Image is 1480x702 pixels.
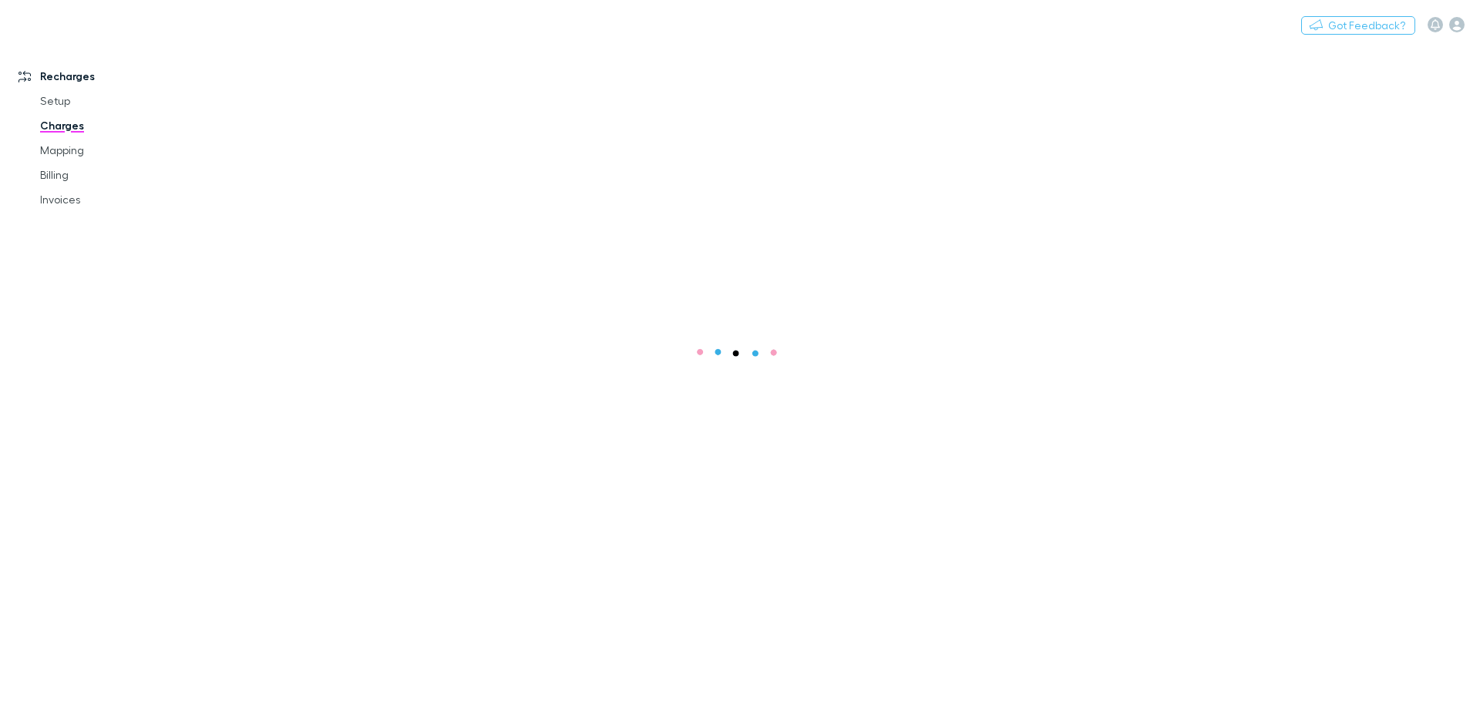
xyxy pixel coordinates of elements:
a: Setup [25,89,208,113]
a: Mapping [25,138,208,163]
a: Recharges [3,64,208,89]
a: Charges [25,113,208,138]
a: Invoices [25,187,208,212]
button: Got Feedback? [1301,16,1415,35]
a: Billing [25,163,208,187]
